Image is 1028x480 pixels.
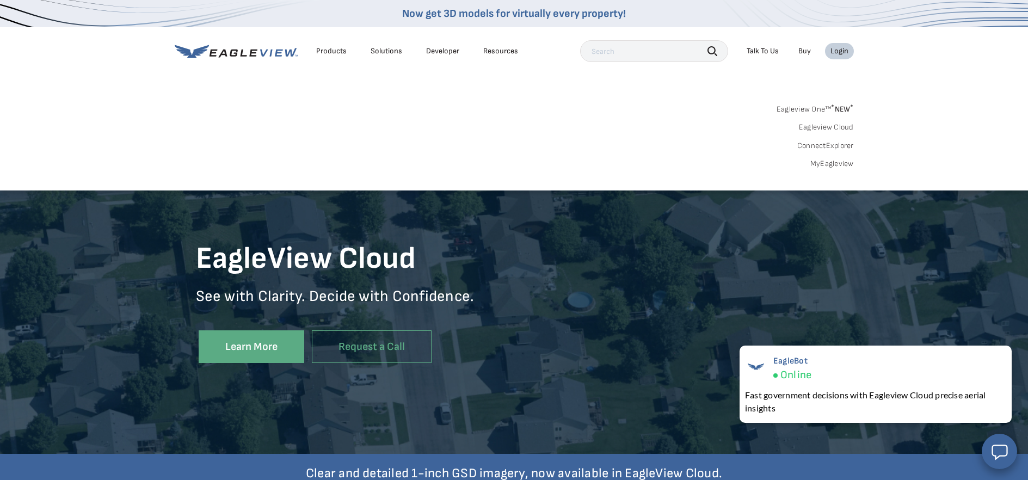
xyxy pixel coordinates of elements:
img: EagleBot [745,356,767,378]
div: Solutions [371,46,402,56]
h1: EagleView Cloud [196,240,514,278]
a: Developer [426,46,459,56]
a: Now get 3D models for virtually every property! [402,7,626,20]
button: Open chat window [982,434,1017,469]
a: Buy [798,46,811,56]
div: Resources [483,46,518,56]
iframe: Eagleview Cloud Overview [514,179,833,359]
span: EagleBot [773,356,811,366]
div: Login [830,46,848,56]
a: Learn More [199,330,304,364]
a: Eagleview One™*NEW* [777,101,854,114]
div: Talk To Us [747,46,779,56]
a: Request a Call [312,330,432,364]
a: ConnectExplorer [797,141,854,151]
a: Eagleview Cloud [799,122,854,132]
span: Online [780,368,811,382]
span: NEW [831,104,853,114]
p: See with Clarity. Decide with Confidence. [196,287,514,322]
a: MyEagleview [810,159,854,169]
div: Products [316,46,347,56]
div: Fast government decisions with Eagleview Cloud precise aerial insights [745,389,1006,415]
input: Search [580,40,728,62]
h5: High-Resolution Aerial Imagery for Government [196,166,514,232]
